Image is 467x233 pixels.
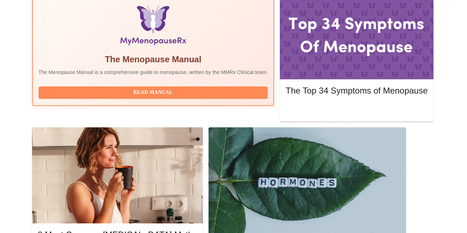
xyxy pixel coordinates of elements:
h5: The Top 34 Symptoms of Menopause [286,85,427,96]
p: The Menopause Manual is a comprehensive guide to menopause, written by the MMRx Clinical team. [39,69,268,76]
a: Read Manual [39,89,270,95]
h5: The Menopause Manual [39,54,268,65]
button: Read Manual [39,86,268,99]
span: Read More [293,105,420,114]
button: Read More [286,103,427,116]
a: Read More [286,106,429,112]
span: Read Manual [46,88,261,97]
img: Menopause Manual [75,5,231,48]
